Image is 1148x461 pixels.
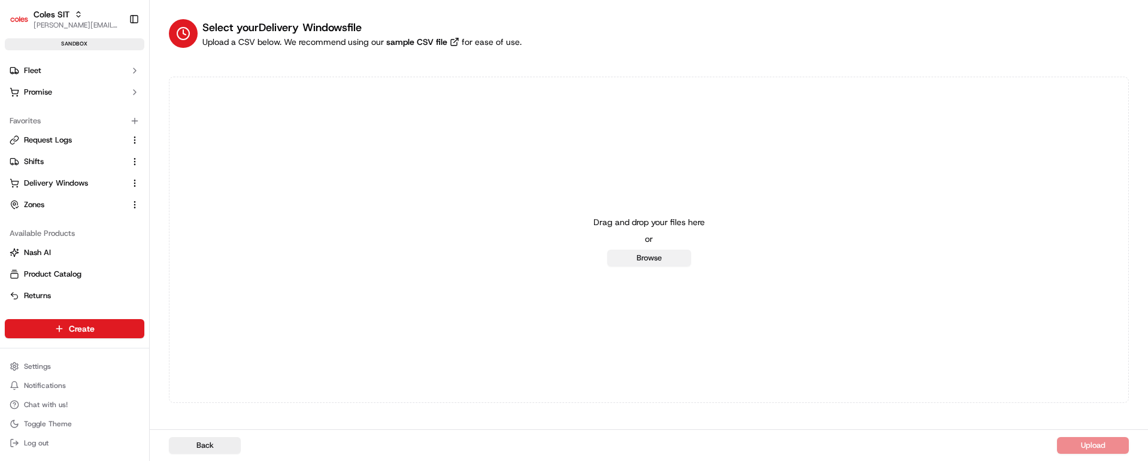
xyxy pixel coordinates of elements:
button: Fleet [5,61,144,80]
button: Log out [5,435,144,451]
span: Nash AI [24,247,51,258]
button: Returns [5,286,144,305]
button: Zones [5,195,144,214]
span: Shifts [24,156,44,167]
span: Pylon [119,203,145,212]
button: Product Catalog [5,265,144,284]
span: Toggle Theme [24,419,72,429]
span: Notifications [24,381,66,390]
span: Create [69,323,95,335]
a: Delivery Windows [10,178,125,189]
span: Knowledge Base [24,174,92,186]
button: Coles SIT [34,8,69,20]
span: Promise [24,87,52,98]
button: Toggle Theme [5,415,144,432]
button: Nash AI [5,243,144,262]
button: Shifts [5,152,144,171]
span: Product Catalog [24,269,81,280]
a: Product Catalog [10,269,140,280]
button: Create [5,319,144,338]
img: Nash [12,12,36,36]
span: Returns [24,290,51,301]
div: Favorites [5,111,144,131]
div: Available Products [5,224,144,243]
div: sandbox [5,38,144,50]
a: 💻API Documentation [96,169,197,190]
a: 📗Knowledge Base [7,169,96,190]
button: Delivery Windows [5,174,144,193]
input: Got a question? Start typing here... [31,77,216,90]
a: Zones [10,199,125,210]
button: Promise [5,83,144,102]
a: Nash AI [10,247,140,258]
span: Delivery Windows [24,178,88,189]
span: Chat with us! [24,400,68,410]
button: Back [169,437,241,454]
img: Coles SIT [10,10,29,29]
span: Fleet [24,65,41,76]
a: Returns [10,290,140,301]
div: We're available if you need us! [41,126,152,136]
a: Powered byPylon [84,202,145,212]
div: 💻 [101,175,111,184]
a: sample CSV file [384,36,462,48]
button: Settings [5,358,144,375]
button: Browse [607,250,691,266]
p: Welcome 👋 [12,48,218,67]
button: Coles SITColes SIT[PERSON_NAME][EMAIL_ADDRESS][PERSON_NAME][PERSON_NAME][DOMAIN_NAME] [5,5,124,34]
span: Zones [24,199,44,210]
a: Request Logs [10,135,125,145]
a: Shifts [10,156,125,167]
span: Settings [24,362,51,371]
button: Notifications [5,377,144,394]
span: API Documentation [113,174,192,186]
button: [PERSON_NAME][EMAIL_ADDRESS][PERSON_NAME][PERSON_NAME][DOMAIN_NAME] [34,20,119,30]
span: Request Logs [24,135,72,145]
img: 1736555255976-a54dd68f-1ca7-489b-9aae-adbdc363a1c4 [12,114,34,136]
span: Log out [24,438,49,448]
p: or [645,233,653,245]
button: Chat with us! [5,396,144,413]
h1: Select your Delivery Windows file [202,19,522,36]
div: 📗 [12,175,22,184]
button: Start new chat [204,118,218,132]
div: Start new chat [41,114,196,126]
div: Upload a CSV below. We recommend using our for ease of use. [202,36,522,48]
button: Request Logs [5,131,144,150]
p: Drag and drop your files here [593,216,705,228]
